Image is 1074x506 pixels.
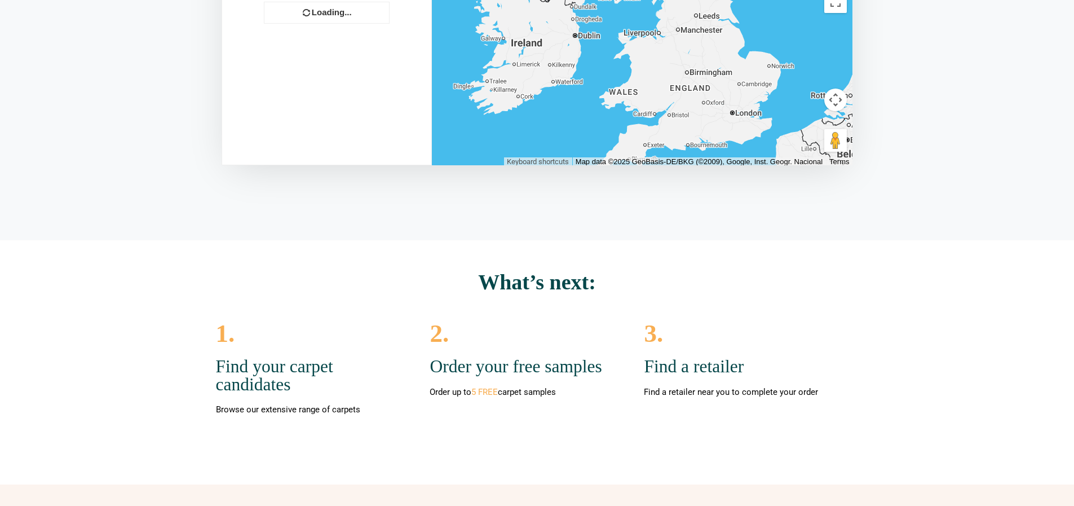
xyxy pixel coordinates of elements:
[216,321,405,346] h3: 1.
[430,321,618,346] h3: 2.
[644,387,818,397] span: Find a retailer near you to complete your order
[507,157,569,166] button: Keyboard shortcuts
[644,321,833,346] h3: 3.
[824,89,847,111] button: Map camera controls
[824,129,847,152] button: Drag Pegman onto the map to open Street View
[430,358,618,376] h2: Order your free samples
[498,387,556,397] span: carpet samples
[644,358,833,376] h2: Find a retailer
[264,2,390,24] div: Loading...
[435,151,472,165] a: Open this area in Google Maps (opens a new window)
[430,387,498,397] span: Order up to
[216,404,360,415] span: Browse our extensive range of carpets
[435,151,472,165] img: Google
[471,387,498,397] a: 5 FREE
[829,157,849,166] a: Terms (opens in new tab)
[6,271,1068,293] h2: What’s next:
[216,358,405,393] h2: Find your carpet candidates
[576,157,823,166] span: Map data ©2025 GeoBasis-DE/BKG (©2009), Google, Inst. Geogr. Nacional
